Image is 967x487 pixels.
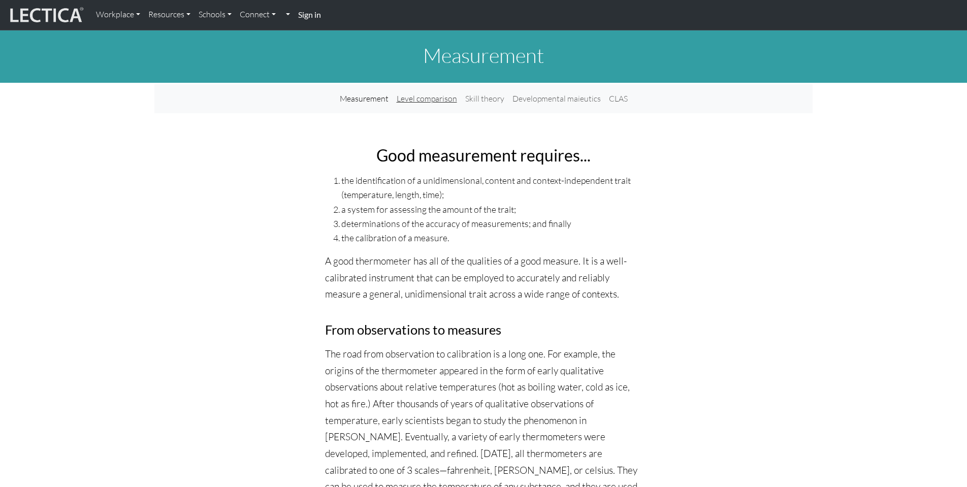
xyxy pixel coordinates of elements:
[325,146,642,165] h2: Good measurement requires...
[461,88,508,109] a: Skill theory
[336,88,393,109] a: Measurement
[341,216,642,231] li: determinations of the accuracy of measurements; and finally
[144,4,195,25] a: Resources
[294,4,325,26] a: Sign in
[341,173,642,202] li: the identification of a unidimensional, content and context-independent trait (temperature, lengt...
[154,43,813,68] h1: Measurement
[298,10,321,19] strong: Sign in
[393,88,461,109] a: Level comparison
[341,231,642,245] li: the calibration of a measure.
[605,88,632,109] a: CLAS
[508,88,605,109] a: Developmental maieutics
[92,4,144,25] a: Workplace
[341,202,642,216] li: a system for assessing the amount of the trait;
[195,4,236,25] a: Schools
[236,4,280,25] a: Connect
[325,253,642,303] p: A good thermometer has all of the qualities of a good measure. It is a well-calibrated instrument...
[8,6,84,25] img: lecticalive
[325,322,642,338] h3: From observations to measures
